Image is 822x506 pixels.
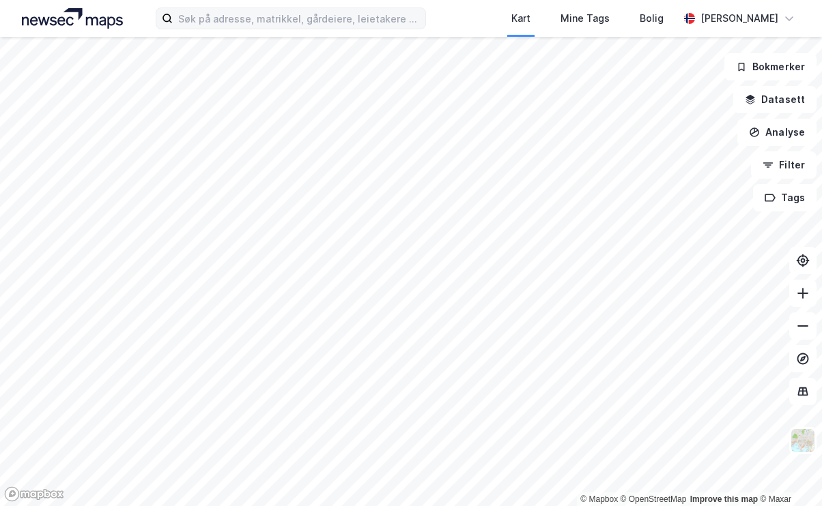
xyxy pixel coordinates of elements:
[173,8,425,29] input: Søk på adresse, matrikkel, gårdeiere, leietakere eller personer
[22,8,123,29] img: logo.a4113a55bc3d86da70a041830d287a7e.svg
[733,86,817,113] button: Datasett
[511,10,530,27] div: Kart
[690,494,758,504] a: Improve this map
[737,119,817,146] button: Analyse
[580,494,618,504] a: Mapbox
[621,494,687,504] a: OpenStreetMap
[724,53,817,80] button: Bokmerker
[561,10,610,27] div: Mine Tags
[640,10,664,27] div: Bolig
[751,151,817,179] button: Filter
[790,428,816,453] img: Z
[753,184,817,211] button: Tags
[754,441,822,506] iframe: Chat Widget
[700,10,778,27] div: [PERSON_NAME]
[4,486,64,502] a: Mapbox homepage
